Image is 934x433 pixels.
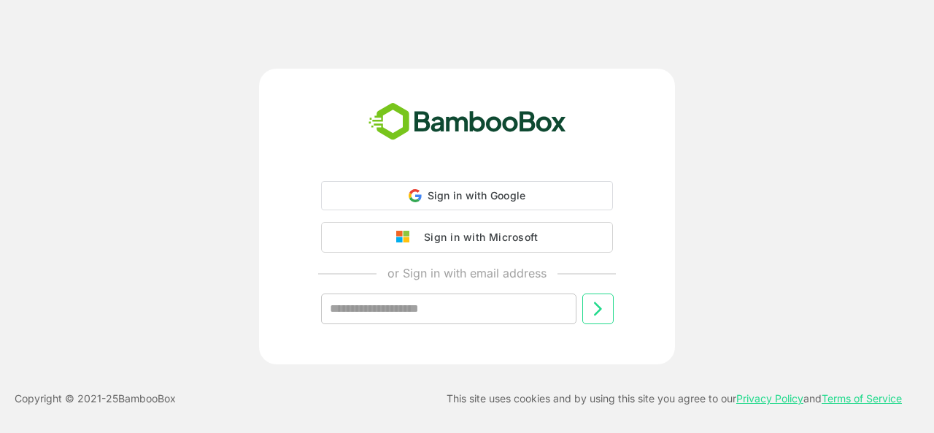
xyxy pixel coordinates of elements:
button: Sign in with Microsoft [321,222,613,253]
div: Sign in with Microsoft [417,228,538,247]
div: Sign in with Google [321,181,613,210]
p: or Sign in with email address [387,264,547,282]
a: Privacy Policy [736,392,803,405]
p: Copyright © 2021- 25 BambooBox [15,390,176,407]
img: bamboobox [360,98,574,146]
span: Sign in with Google [428,189,526,202]
img: google [396,231,417,244]
p: This site uses cookies and by using this site you agree to our and [447,390,902,407]
a: Terms of Service [822,392,902,405]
